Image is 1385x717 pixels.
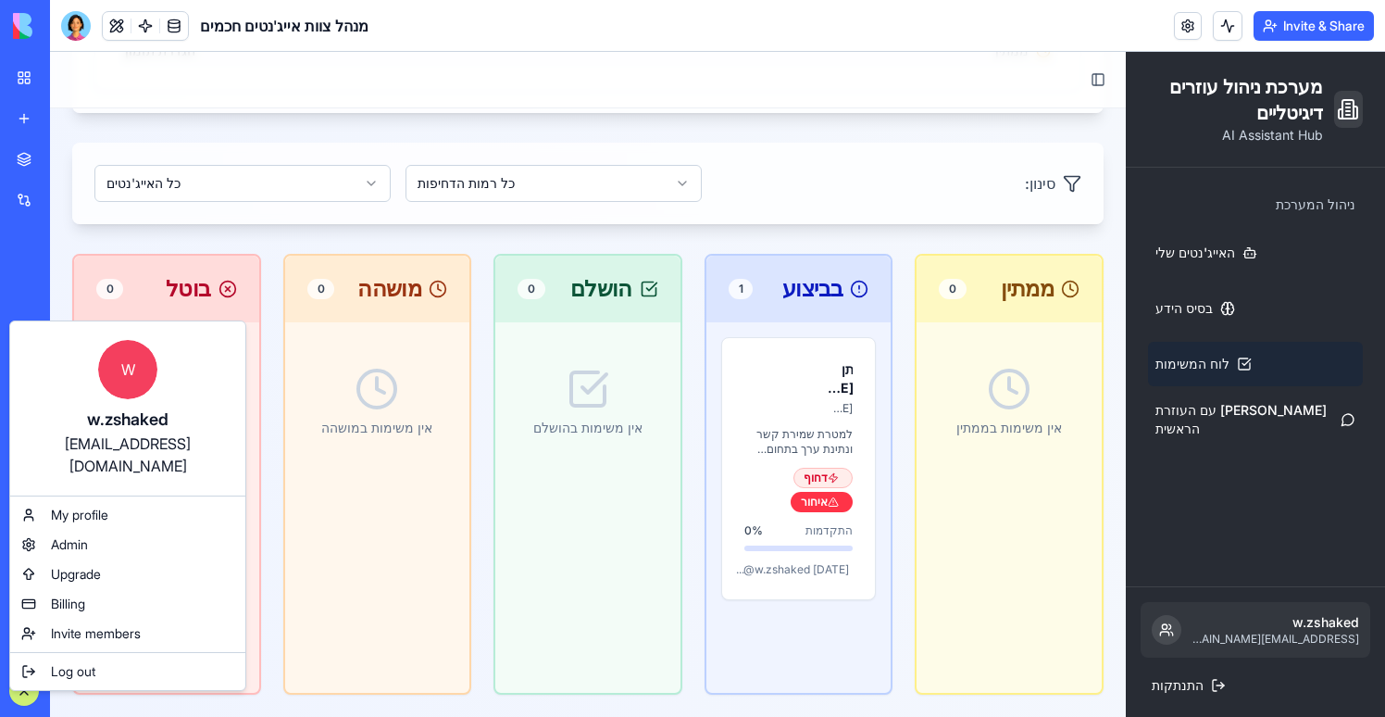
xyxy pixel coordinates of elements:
p: אין משימות ב בוטל [67,367,166,385]
a: Admin [14,530,242,560]
a: Upgrade [14,560,242,589]
a: האייג'נטים שלי [1098,179,1313,223]
a: בסיס הידע [1098,234,1313,279]
span: Log out [51,662,95,681]
span: התקדמות [755,472,803,486]
div: דחוף [743,416,803,436]
p: [PERSON_NAME] - מומחה מכירות [776,349,804,364]
a: My profile [14,500,242,530]
p: w.zshaked [1142,561,1309,580]
a: Billing [14,589,242,619]
span: האייג'נטים שלי [1105,192,1185,210]
div: 0 [257,227,284,247]
p: אין משימות ב מושהה [271,367,382,385]
div: איחור [741,440,803,460]
a: Ww.zshaked[EMAIL_ADDRESS][DOMAIN_NAME] [14,325,242,492]
span: Upgrade [51,565,101,584]
span: W [98,340,157,399]
p: אין משימות ב הושלם [483,367,593,385]
div: [DATE] [764,510,804,525]
span: [PERSON_NAME] עם העוזרת הראשית [1105,349,1283,386]
span: התנתקות [1102,624,1154,643]
div: w.zshaked [29,407,227,433]
span: הושלם [520,226,582,248]
p: AI Assistant Hub [1098,74,1273,93]
span: מושהה [307,226,371,248]
span: בוטל [116,226,161,248]
span: My profile [51,506,108,524]
button: התנתקות [1091,617,1320,650]
span: סינון: [975,120,1005,143]
span: בסיס הידע [1105,247,1163,266]
div: 0 [889,227,916,247]
div: תן [PERSON_NAME] מנגנון פולואפ לשליחה בוואטסאפ [776,308,804,346]
div: 1 [679,227,703,247]
div: 0 [468,227,494,247]
span: Billing [51,595,85,613]
div: 0 [46,227,73,247]
p: אין משימות ב ממתין [906,367,1012,385]
span: בביצוע [732,226,792,248]
span: Invite members [51,624,141,643]
p: למטרת שמירת קשר ונתינת ערך בתחום האוטומציות [694,375,804,405]
div: [EMAIL_ADDRESS][DOMAIN_NAME] [29,433,227,477]
span: לוח המשימות [1105,303,1179,321]
div: ניהול המערכת [1098,138,1313,168]
span: Admin [51,535,88,554]
span: ממתין [951,226,1004,248]
a: [PERSON_NAME] עם העוזרת הראשית [1098,346,1313,390]
div: w.zshaked@ ... [694,510,764,525]
span: 0 % [694,472,713,486]
h1: מערכת ניהול עוזרים דיגיטליים [1098,22,1273,74]
a: Invite members [14,619,242,648]
p: [EMAIL_ADDRESS][DOMAIN_NAME] [1142,580,1309,595]
a: לוח המשימות [1098,290,1313,334]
